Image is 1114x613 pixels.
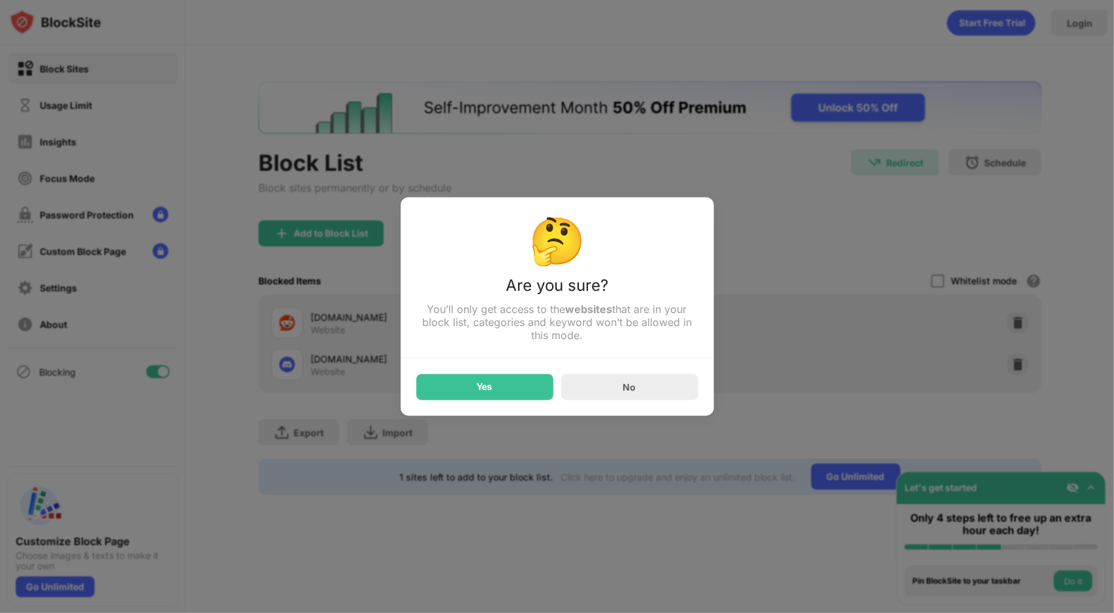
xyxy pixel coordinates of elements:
div: 🤔 [416,213,698,269]
div: No [623,381,636,393]
div: Yes [477,382,493,393]
strong: websites [566,303,613,316]
div: Are you sure? [416,277,698,303]
div: You’ll only get access to the that are in your block list, categories and keyword won’t be allowe... [416,303,698,342]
